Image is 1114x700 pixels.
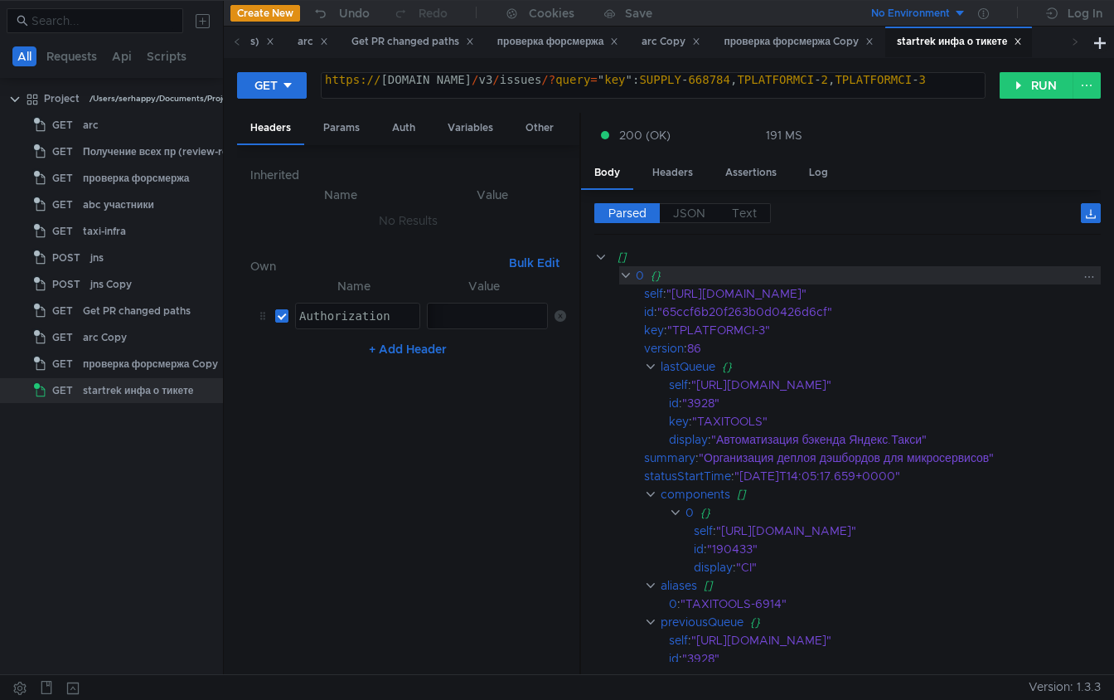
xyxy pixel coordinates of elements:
div: Params [310,113,373,143]
span: GET [52,299,73,323]
button: Requests [41,46,102,66]
div: self [669,376,688,394]
div: Log In [1068,3,1102,23]
div: "TAXITOOLS-6914" [681,595,1078,613]
div: проверка форсмержа [497,33,619,51]
div: startrek инфа о тикете [83,378,193,403]
div: Получение всех пр (review-requests) [83,139,264,164]
div: Headers [639,158,706,188]
div: {} [651,266,1078,284]
div: : [644,284,1101,303]
div: [] [705,576,1080,595]
h6: Own [250,256,503,276]
div: : [694,522,1101,540]
div: [] [618,248,1078,266]
div: "TPLATFORMCI-3" [667,321,1078,339]
div: {} [701,503,1078,522]
span: GET [52,325,73,350]
span: Parsed [608,206,647,221]
span: GET [52,192,73,217]
div: "TAXITOOLS" [692,412,1078,430]
div: abc участники [83,192,154,217]
div: id [669,394,679,412]
div: statusStartTime [644,467,731,485]
th: Name [264,185,418,205]
div: jns Copy [90,272,132,297]
div: [] [738,485,1082,503]
div: /Users/serhappy/Documents/Project [90,86,235,111]
div: summary [644,449,695,467]
th: Name [288,276,421,296]
div: : [669,394,1101,412]
span: GET [52,166,73,191]
button: Create New [230,5,300,22]
span: POST [52,272,80,297]
div: {} [751,613,1083,631]
div: version [644,339,684,357]
div: {} [723,357,1081,376]
div: Get PR changed paths [83,299,191,323]
button: + Add Header [362,339,453,359]
div: key [644,321,664,339]
div: "65ccf6b20f263b0d0426d6cf" [657,303,1078,321]
div: "190433" [707,540,1078,558]
div: self [694,522,713,540]
div: : [694,540,1101,558]
div: : [669,595,1101,613]
div: "[URL][DOMAIN_NAME]" [691,631,1078,649]
div: Cookies [529,3,574,23]
div: arc Copy [83,325,127,350]
button: RUN [1000,72,1073,99]
div: arc [83,113,99,138]
button: Bulk Edit [502,253,566,273]
span: GET [52,378,73,403]
button: GET [237,72,307,99]
nz-embed-empty: No Results [379,213,438,228]
div: "[DATE]T14:05:17.659+0000" [734,467,1082,485]
span: JSON [673,206,705,221]
span: Version: 1.3.3 [1029,675,1101,699]
div: Variables [434,113,506,143]
div: "Автоматизация бэкенда Яндекс.Такси" [711,430,1079,449]
div: "[URL][DOMAIN_NAME]" [691,376,1078,394]
span: GET [52,139,73,164]
div: : [669,649,1101,668]
button: Undo [300,1,381,26]
div: : [644,339,1101,357]
th: Value [418,185,567,205]
div: 0 [669,595,677,613]
button: Api [107,46,137,66]
div: display [694,558,733,576]
button: Scripts [142,46,191,66]
div: "[URL][DOMAIN_NAME]" [716,522,1078,540]
div: Other [512,113,567,143]
div: 191 MS [766,128,802,143]
div: previousQueue [661,613,744,631]
div: : [669,430,1101,449]
h6: Inherited [250,165,567,185]
div: : [644,321,1101,339]
div: : [644,467,1101,485]
span: GET [52,352,73,377]
div: 0 [637,266,645,284]
div: jns [90,245,104,270]
div: проверка форсмержа Copy [83,352,218,377]
div: : [669,631,1101,649]
div: Assertions [712,158,790,188]
div: 0 [686,503,695,522]
div: self [644,284,663,303]
div: arc [298,33,328,51]
div: проверка форсмержа Copy [724,33,874,51]
div: "CI" [736,558,1079,576]
div: Get PR changed paths [351,33,474,51]
div: aliases [661,576,698,595]
div: Log [796,158,841,188]
div: : [644,449,1101,467]
span: 200 (OK) [619,126,671,144]
div: display [669,430,708,449]
div: lastQueue [661,357,716,376]
div: startrek инфа о тикете [897,33,1022,51]
div: : [669,376,1101,394]
input: Search... [31,12,173,30]
div: id [669,649,679,668]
